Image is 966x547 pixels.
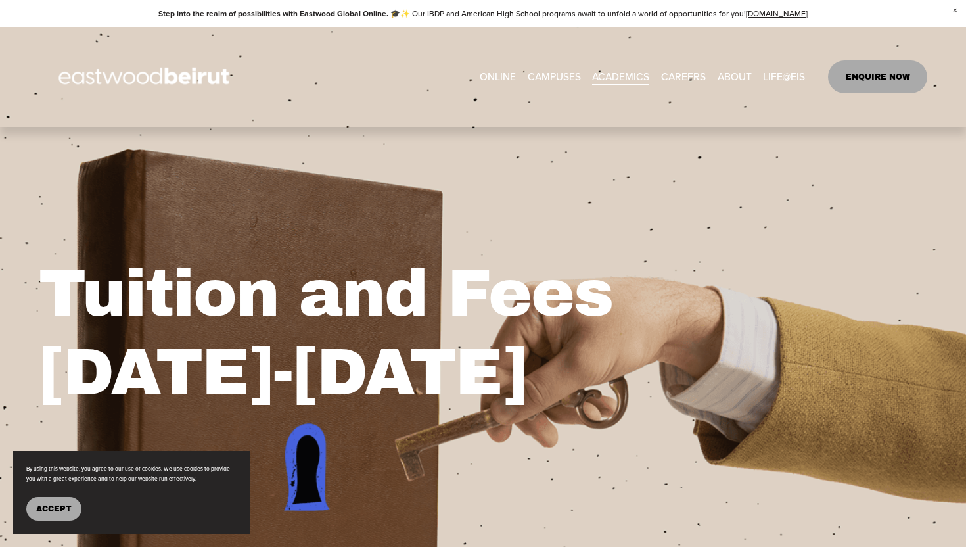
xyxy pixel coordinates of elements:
[661,66,706,87] a: CAREERS
[26,497,81,521] button: Accept
[763,66,805,87] a: folder dropdown
[39,254,704,412] h1: Tuition and Fees [DATE]-[DATE]
[828,60,927,93] a: ENQUIRE NOW
[26,464,237,485] p: By using this website, you agree to our use of cookies. We use cookies to provide you with a grea...
[763,68,805,86] span: LIFE@EIS
[746,8,808,19] a: [DOMAIN_NAME]
[13,451,250,535] section: Cookie banner
[718,68,752,86] span: ABOUT
[528,66,581,87] a: folder dropdown
[718,66,752,87] a: folder dropdown
[528,68,581,86] span: CAMPUSES
[39,43,253,110] img: EastwoodIS Global Site
[480,66,516,87] a: ONLINE
[592,66,649,87] a: folder dropdown
[36,504,72,513] span: Accept
[592,68,649,86] span: ACADEMICS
